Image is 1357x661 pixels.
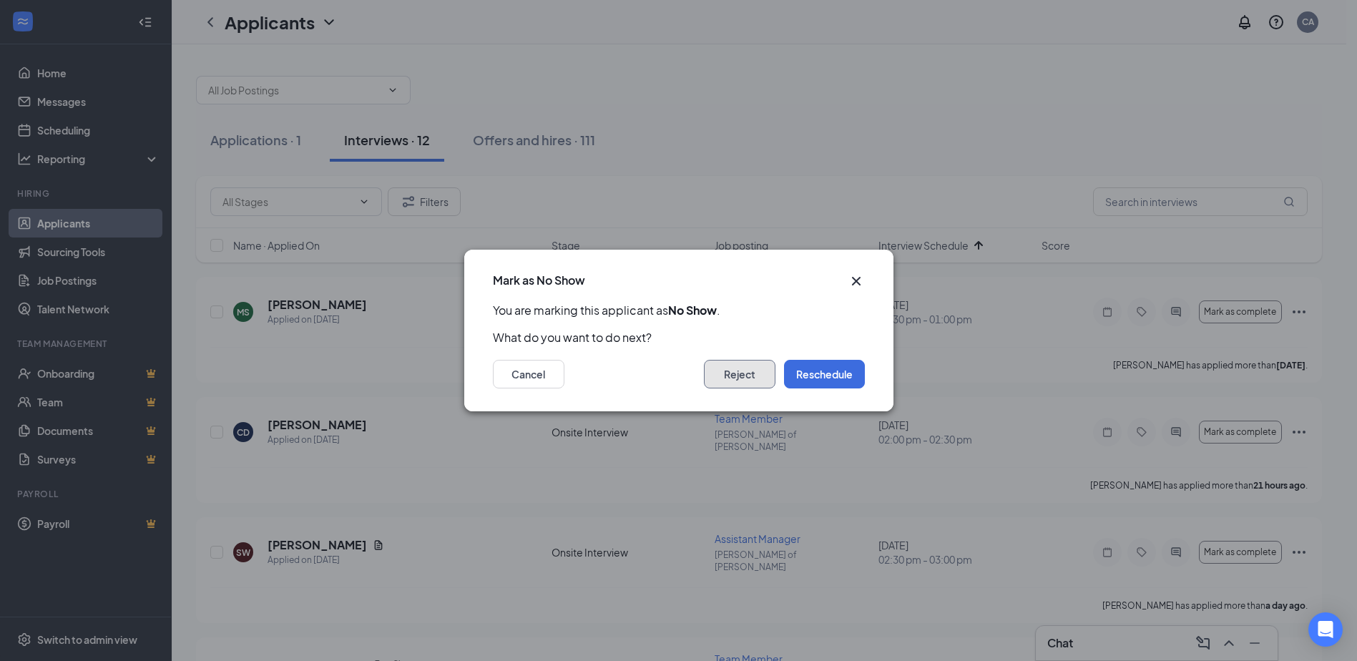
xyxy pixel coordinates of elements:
[493,303,865,318] p: You are marking this applicant as .
[493,360,564,388] button: Cancel
[493,273,585,288] h3: Mark as No Show
[1308,612,1343,647] div: Open Intercom Messenger
[848,273,865,290] button: Close
[704,360,775,388] button: Reject
[784,360,865,388] button: Reschedule
[668,303,717,318] b: No Show
[493,330,865,346] p: What do you want to do next?
[848,273,865,290] svg: Cross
